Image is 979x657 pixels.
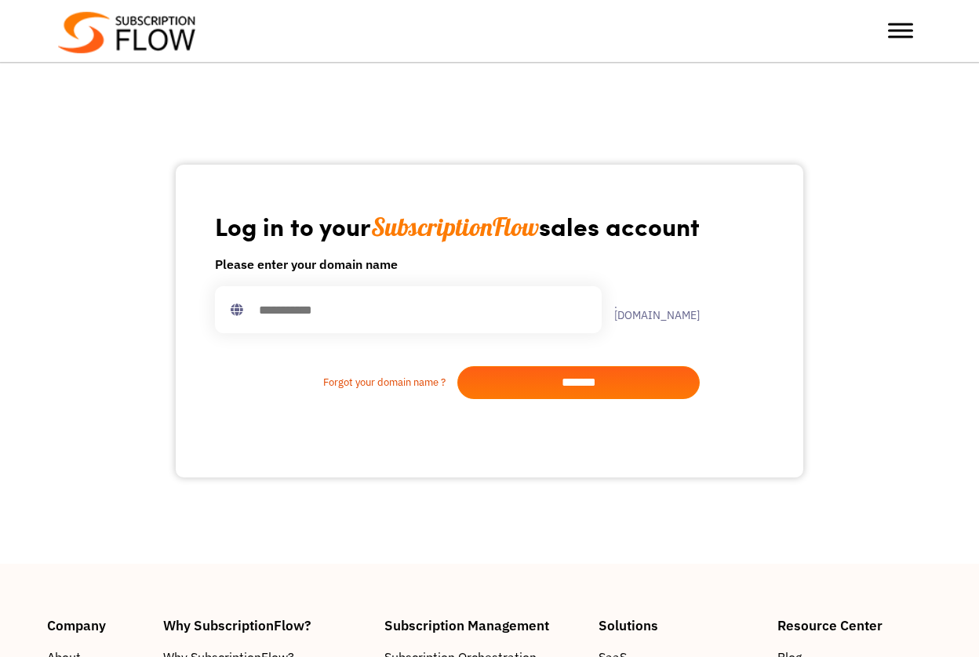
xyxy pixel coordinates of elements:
[58,12,195,53] img: Subscriptionflow
[163,619,369,632] h4: Why SubscriptionFlow?
[888,24,913,38] button: Toggle Menu
[215,210,700,242] h1: Log in to your sales account
[602,299,700,321] label: .[DOMAIN_NAME]
[777,619,932,632] h4: Resource Center
[47,619,147,632] h4: Company
[215,255,700,274] h6: Please enter your domain name
[599,619,762,632] h4: Solutions
[215,375,457,390] a: Forgot your domain name ?
[384,619,583,632] h4: Subscription Management
[371,211,539,242] span: SubscriptionFlow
